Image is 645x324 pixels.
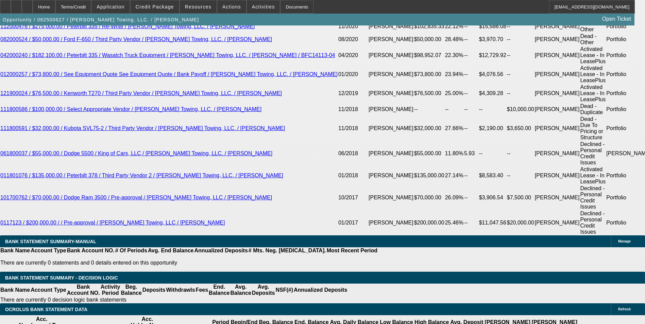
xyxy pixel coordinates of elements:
span: Bank Statement Summary - Decision Logic [5,275,118,281]
td: $98,952.07 [414,46,445,65]
td: -- [445,103,464,116]
td: -- [507,166,534,185]
td: [PERSON_NAME] [368,210,414,235]
td: 23.94% [445,65,464,84]
td: 5.93 [464,141,479,166]
td: -- [507,141,534,166]
td: $3,650.00 [507,116,534,141]
td: -- [507,46,534,65]
td: [PERSON_NAME] [534,116,580,141]
a: 101700762 / $70,000.00 / Dodge Ram 3500 / Pre-approval / [PERSON_NAME] Towing, LLC / [PERSON_NAME] [0,195,272,200]
td: -- [507,65,534,84]
th: Bank Account NO. [67,284,100,296]
th: Most Recent Period [326,247,378,254]
td: 27.14% [445,166,464,185]
td: $3,906.54 [479,185,507,210]
a: 061800037 / $55,000.00 / Dodge 5500 / King of Cars, LLC / [PERSON_NAME] Towing, LLC. / [PERSON_NAME] [0,150,272,156]
td: 11/2018 [338,103,368,116]
td: -- [464,116,479,141]
a: 111800591 / $32,000.00 / Kubota SVL75-2 / Third Party Vendor / [PERSON_NAME] Towing, LLC. / [PERS... [0,125,285,131]
td: -- [507,33,534,46]
td: -- [464,84,479,103]
td: Dead - Other [580,20,606,33]
td: -- [479,103,507,116]
th: Beg. Balance [120,284,142,296]
td: 11.80% [445,141,464,166]
td: $73,800.00 [414,65,445,84]
td: [PERSON_NAME] [534,103,580,116]
td: [PERSON_NAME] [368,84,414,103]
span: Actions [222,4,241,10]
td: [PERSON_NAME] [534,185,580,210]
th: Avg. Deposits [252,284,275,296]
td: Activated Lease - In LeasePlus [580,84,606,103]
td: [PERSON_NAME] [534,20,580,33]
td: [PERSON_NAME] [534,65,580,84]
th: Avg. End Balance [148,247,194,254]
td: 10/2017 [338,185,368,210]
td: [PERSON_NAME] [534,166,580,185]
td: [PERSON_NAME] [534,33,580,46]
button: Actions [217,0,246,13]
td: $2,190.00 [479,116,507,141]
button: Credit Package [131,0,179,13]
a: 011801076 / $135,000.00 / Peterbilt 378 / Third Party Vendor 2 / [PERSON_NAME] Towing, LLC. / [PE... [0,173,283,178]
td: Declined - Personal Credit Issues [580,141,606,166]
td: Dead - Other [580,33,606,46]
a: Open Ticket [599,13,634,25]
td: $50,000.00 [414,33,445,46]
td: $8,583.40 [479,166,507,185]
td: 04/2020 [338,46,368,65]
td: $12,729.92 [479,46,507,65]
th: End. Balance [208,284,230,296]
th: Activity Period [100,284,121,296]
td: -- [464,185,479,210]
td: 11/2018 [338,116,368,141]
td: -- [507,84,534,103]
th: Fees [196,284,208,296]
td: [PERSON_NAME] [368,103,414,116]
button: Resources [180,0,217,13]
span: Manage [618,239,631,243]
td: $15,586.08 [479,20,507,33]
p: There are currently 0 statements and 0 details entered on this opportunity [0,260,377,266]
td: [PERSON_NAME] [534,84,580,103]
td: -- [507,20,534,33]
td: $4,076.56 [479,65,507,84]
td: $10,000.00 [507,103,534,116]
td: $135,000.00 [414,166,445,185]
button: Application [91,0,130,13]
span: Opportunity / 082500627 / [PERSON_NAME] Towing, LLC. / [PERSON_NAME] [3,17,199,22]
td: Dead - Duplicate [580,103,606,116]
td: [PERSON_NAME] [534,46,580,65]
td: $200,000.00 [414,210,445,235]
td: [PERSON_NAME] [368,116,414,141]
td: -- [464,166,479,185]
td: -- [464,65,479,84]
td: Declined - Personal Credit Issues [580,185,606,210]
span: Resources [185,4,211,10]
td: [PERSON_NAME] [368,33,414,46]
td: $3,970.70 [479,33,507,46]
td: $76,500.00 [414,84,445,103]
td: $20,000.00 [507,210,534,235]
td: $55,000.00 [414,141,445,166]
td: Activated Lease - In LeasePlus [580,46,606,65]
td: Activated Lease - In LeasePlus [580,65,606,84]
td: -- [464,20,479,33]
button: Activities [247,0,280,13]
td: [PERSON_NAME] [368,20,414,33]
a: 012000257 / $73,800.00 / See Equipment Quote See Equipment Quote / Bank Payoff / [PERSON_NAME] To... [0,71,338,77]
th: NSF(#) [275,284,293,296]
td: $32,000.00 [414,116,445,141]
td: 28.48% [445,33,464,46]
td: -- [414,103,445,116]
td: $7,500.00 [507,185,534,210]
td: -- [464,46,479,65]
td: Activated Lease - In LeasePlus [580,166,606,185]
td: 22.30% [445,46,464,65]
th: Annualized Deposits [293,284,347,296]
td: $11,047.56 [479,210,507,235]
span: Application [97,4,124,10]
td: [PERSON_NAME] [368,46,414,65]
